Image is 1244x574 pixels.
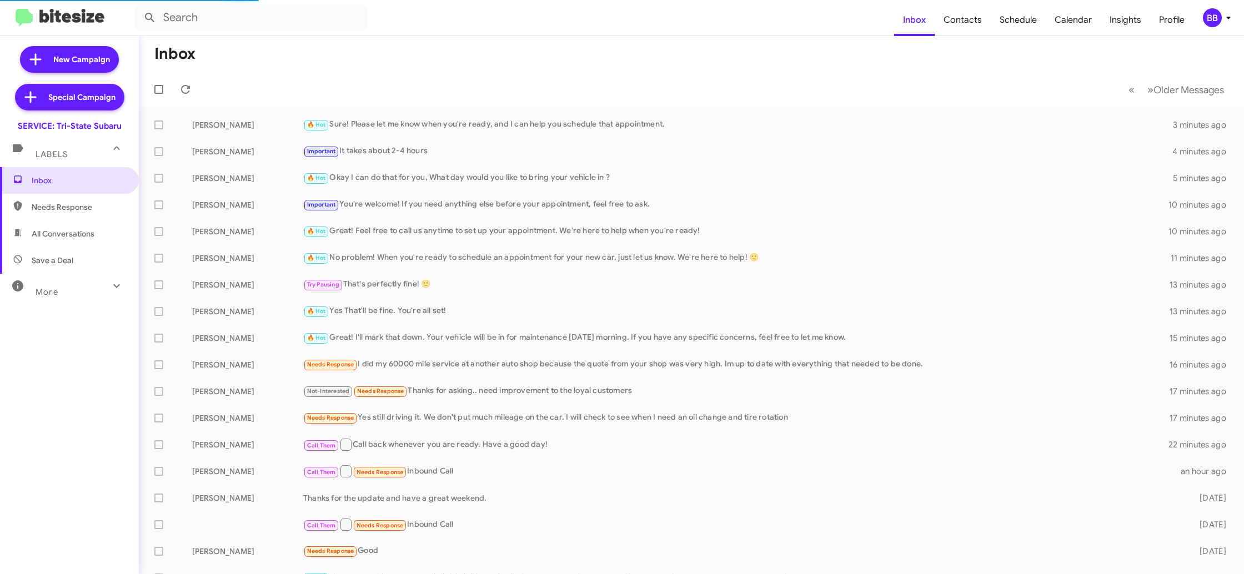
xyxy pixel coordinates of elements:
div: 16 minutes ago [1170,359,1235,370]
input: Search [134,4,368,31]
div: 10 minutes ago [1168,226,1235,237]
div: [DATE] [1180,492,1235,503]
span: Needs Response [307,547,354,555]
div: [PERSON_NAME] [192,253,303,264]
span: Try Pausing [307,281,339,288]
div: [PERSON_NAME] [192,306,303,317]
span: Important [307,148,336,155]
div: [PERSON_NAME] [192,439,303,450]
a: Inbox [894,4,935,36]
a: Schedule [991,4,1046,36]
span: 🔥 Hot [307,228,326,235]
span: 🔥 Hot [307,334,326,341]
div: 22 minutes ago [1168,439,1235,450]
span: Call Them [307,442,336,449]
div: Great! Feel free to call us anytime to set up your appointment. We're here to help when you're re... [303,225,1168,238]
h1: Inbox [154,45,195,63]
span: « [1128,83,1135,97]
div: Yes still driving it. We don't put much mileage on the car. I will check to see when I need an oi... [303,411,1170,424]
div: Thanks for the update and have a great weekend. [303,492,1180,503]
div: [PERSON_NAME] [192,333,303,344]
span: New Campaign [53,54,110,65]
span: Inbox [32,175,126,186]
div: [PERSON_NAME] [192,466,303,477]
div: [PERSON_NAME] [192,199,303,210]
span: Needs Response [32,202,126,213]
div: Okay I can do that for you, What day would you like to bring your vehicle in ? [303,172,1173,184]
div: Call back whenever you are ready. Have a good day! [303,437,1168,451]
div: 17 minutes ago [1170,412,1235,424]
div: SERVICE: Tri-State Subaru [18,120,122,132]
div: Great! I'll mark that down. Your vehicle will be in for maintenance [DATE] morning. If you have a... [303,331,1170,344]
span: Needs Response [307,414,354,421]
span: Needs Response [357,469,404,476]
div: It takes about 2-4 hours [303,145,1172,158]
span: Call Them [307,522,336,529]
div: Inbound Call [303,517,1180,531]
a: Profile [1150,4,1193,36]
div: 11 minutes ago [1171,253,1235,264]
span: 🔥 Hot [307,308,326,315]
div: an hour ago [1180,466,1235,477]
div: BB [1203,8,1222,27]
div: That's perfectly fine! 🙂 [303,278,1170,291]
nav: Page navigation example [1122,78,1231,101]
div: 15 minutes ago [1170,333,1235,344]
div: Sure! Please let me know when you're ready, and I can help you schedule that appointment. [303,118,1173,131]
span: More [36,287,58,297]
div: [PERSON_NAME] [192,546,303,557]
div: 4 minutes ago [1172,146,1235,157]
button: Next [1141,78,1231,101]
span: Not-Interested [307,387,350,395]
button: BB [1193,8,1232,27]
span: Needs Response [357,387,404,395]
div: Inbound Call [303,464,1180,478]
div: No problem! When you're ready to schedule an appointment for your new car, just let us know. We'r... [303,251,1171,264]
a: Insights [1101,4,1150,36]
div: [PERSON_NAME] [192,119,303,130]
div: Thanks for asking.. need improvement to the loyal customers [303,385,1170,397]
div: Yes That'll be fine. You're all set! [303,305,1170,318]
div: [PERSON_NAME] [192,359,303,370]
span: 🔥 Hot [307,254,326,261]
span: 🔥 Hot [307,121,326,128]
span: Needs Response [307,361,354,368]
div: 17 minutes ago [1170,386,1235,397]
div: 10 minutes ago [1168,199,1235,210]
span: Labels [36,149,68,159]
div: I did my 60000 mile service at another auto shop because the quote from your shop was very high. ... [303,358,1170,371]
span: Older Messages [1153,84,1224,96]
span: Special Campaign [48,92,116,103]
a: Contacts [935,4,991,36]
div: [PERSON_NAME] [192,226,303,237]
div: 5 minutes ago [1173,173,1235,184]
span: » [1147,83,1153,97]
span: Save a Deal [32,255,73,266]
div: [DATE] [1180,546,1235,557]
span: Needs Response [357,522,404,529]
div: [PERSON_NAME] [192,412,303,424]
span: Call Them [307,469,336,476]
div: [PERSON_NAME] [192,492,303,503]
div: [PERSON_NAME] [192,173,303,184]
span: Important [307,201,336,208]
div: You're welcome! If you need anything else before your appointment, feel free to ask. [303,198,1168,211]
div: [DATE] [1180,519,1235,530]
a: Calendar [1046,4,1101,36]
div: 3 minutes ago [1173,119,1235,130]
div: Good [303,545,1180,557]
div: 13 minutes ago [1170,306,1235,317]
div: [PERSON_NAME] [192,386,303,397]
div: [PERSON_NAME] [192,279,303,290]
a: Special Campaign [15,84,124,110]
div: [PERSON_NAME] [192,146,303,157]
span: 🔥 Hot [307,174,326,182]
button: Previous [1122,78,1141,101]
div: 13 minutes ago [1170,279,1235,290]
span: All Conversations [32,228,94,239]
